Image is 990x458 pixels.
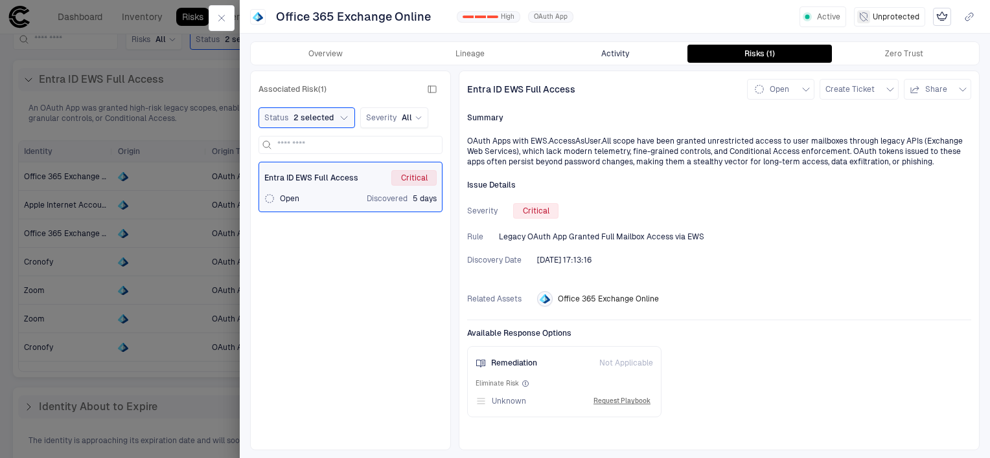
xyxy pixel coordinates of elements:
span: Active [817,12,840,22]
button: Request Playbook [591,393,653,409]
div: 1 [475,16,486,18]
span: Create Ticket [825,84,875,94]
span: Associated Risk (1) [259,84,327,94]
span: Critical [401,173,428,183]
span: All [402,113,412,123]
div: OAuth Apps with EWS.AccessAsUser.All scope have been granted unrestricted access to user mailboxe... [467,136,971,167]
div: 9/5/2025 21:13:16 (GMT+00:00 UTC) [537,255,592,265]
span: 2 selected [294,113,334,123]
span: Legacy OAuth App Granted Full Mailbox Access via EWS [499,232,704,242]
div: Risks (1) [744,49,775,59]
span: Share [925,84,947,94]
button: Create Ticket [820,79,899,100]
span: Rule [467,232,483,242]
span: Office 365 Exchange Online [276,9,431,25]
span: Discovered [367,193,408,204]
button: Office 365 Exchange Online [273,6,449,27]
div: Entra ID [253,12,263,22]
span: OAuth App [534,12,568,21]
span: Entra ID EWS Full Access [264,173,358,183]
span: Entra ID EWS Full Access [467,83,575,95]
span: Discovery Date [467,255,522,265]
button: Status2 selected [259,107,355,128]
span: Eliminate Risk [476,379,519,388]
span: Office 365 Exchange Online [558,294,659,304]
span: Unprotected [873,12,919,22]
div: 2 [487,16,498,18]
span: Available Response Options [467,328,971,338]
div: Mark as Crown Jewel [933,8,951,26]
span: Unknown [492,396,526,406]
span: Issue Details [467,180,516,190]
span: Open [770,84,789,94]
span: Status [264,113,288,123]
span: Severity [366,113,397,123]
span: Critical [523,206,549,216]
button: Share [904,79,971,100]
div: 0 [463,16,474,18]
button: Lineage [398,45,542,63]
span: Severity [467,206,498,216]
div: Entra ID [540,294,550,304]
span: Related Assets [467,294,522,304]
button: Open [747,79,814,100]
button: Activity [542,45,687,63]
span: Summary [467,113,503,123]
span: Remediation [491,358,537,368]
span: [DATE] 17:13:16 [537,255,592,265]
span: High [501,12,514,21]
span: Open [280,193,299,204]
span: Not Applicable [599,358,653,368]
span: 5 days [413,193,437,204]
button: Overview [253,45,398,63]
div: Zero Trust [885,49,923,59]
